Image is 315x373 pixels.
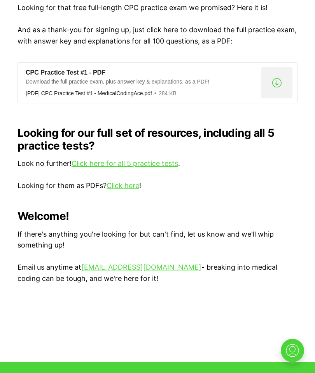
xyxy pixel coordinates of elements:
a: Click here [107,181,139,190]
p: Looking for that free full-length CPC practice exam we promised? Here it is! [17,2,297,14]
a: CPC Practice Test #1 - PDFDownload the full practice exam, plus answer key & explanations, as a P... [17,62,297,103]
p: Look no further! . [17,158,297,169]
iframe: portal-trigger [274,335,315,373]
p: If there's anything you're looking for but can't find, let us know and we'll whip something up! [17,229,297,251]
p: Email us anytime at - breaking into medical coding can be tough, and we're here for it! [17,262,297,284]
p: And as a thank-you for signing up, just click here to download the full practice exam, with answe... [17,24,297,47]
div: [PDF] CPC Practice Test #1 - MedicalCodingAce.pdf [26,90,152,96]
h2: Looking for our full set of resources, including all 5 practice tests? [17,127,297,152]
div: Download the full practice exam, plus answer key & explanations, as a PDF! [26,78,258,88]
a: [EMAIL_ADDRESS][DOMAIN_NAME] [81,263,201,271]
h2: Welcome! [17,210,297,222]
div: 284 KB [152,90,177,97]
a: Click here for all 5 practice tests [72,159,178,167]
p: Looking for them as PDFs? ! [17,180,297,192]
div: CPC Practice Test #1 - PDF [26,69,258,77]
